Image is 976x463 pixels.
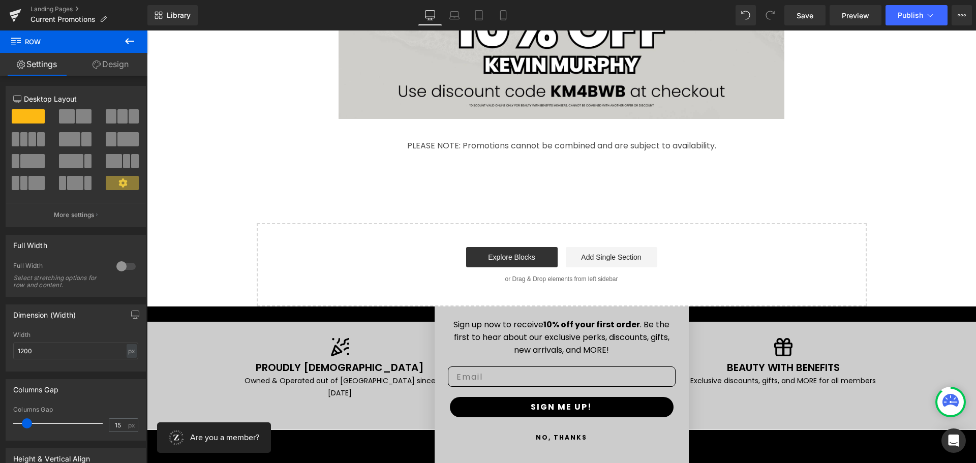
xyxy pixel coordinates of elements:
a: Explore Blocks [319,217,411,237]
span: Row [10,30,112,53]
div: Width [13,331,138,338]
p: Desktop Layout [13,94,138,104]
a: Landing Pages [30,5,147,13]
a: Preview [830,5,881,25]
div: Open Intercom Messenger [941,428,966,453]
div: Select stretching options for row and content. [13,274,105,289]
span: Publish [898,11,923,19]
a: Laptop [442,5,467,25]
div: FLYOUT Form [288,238,542,433]
a: Tablet [467,5,491,25]
p: PLEASE NOTE: Promotions cannot be combined and are subject to availability. [117,109,712,122]
div: Columns Gap [13,380,58,394]
div: Height & Vertical Align [13,449,90,463]
button: More settings [6,203,145,227]
input: Email [301,336,529,356]
h3: 10% OFF YOUR FIRST ORDER [261,414,568,432]
p: More settings [54,210,95,220]
a: Desktop [418,5,442,25]
button: SIGN ME UP! [303,366,527,387]
span: Current Promotions [30,15,96,23]
button: NO, THANKS [301,397,529,417]
input: auto [13,343,138,359]
div: px [127,344,137,358]
a: New Library [147,5,198,25]
span: 10% off your first order [396,288,493,300]
div: Dimension (Width) [13,305,76,319]
span: Library [167,11,191,20]
button: More [952,5,972,25]
a: Design [74,53,147,76]
p: or Drag & Drop elements from left sidebar [126,245,704,252]
iframe: Button to open loyalty program pop-up [10,392,124,422]
button: Publish [886,5,948,25]
div: Full Width [13,235,47,250]
span: Sign up now to receive . Be the first to hear about our exclusive perks, discounts, gifts, new ar... [307,288,523,325]
a: Mobile [491,5,515,25]
span: Save [797,10,813,21]
button: Redo [760,5,780,25]
a: Add Single Section [419,217,510,237]
span: px [128,422,137,428]
div: Full Width [13,262,106,272]
button: Undo [736,5,756,25]
div: Columns Gap [13,406,138,413]
span: Preview [842,10,869,21]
